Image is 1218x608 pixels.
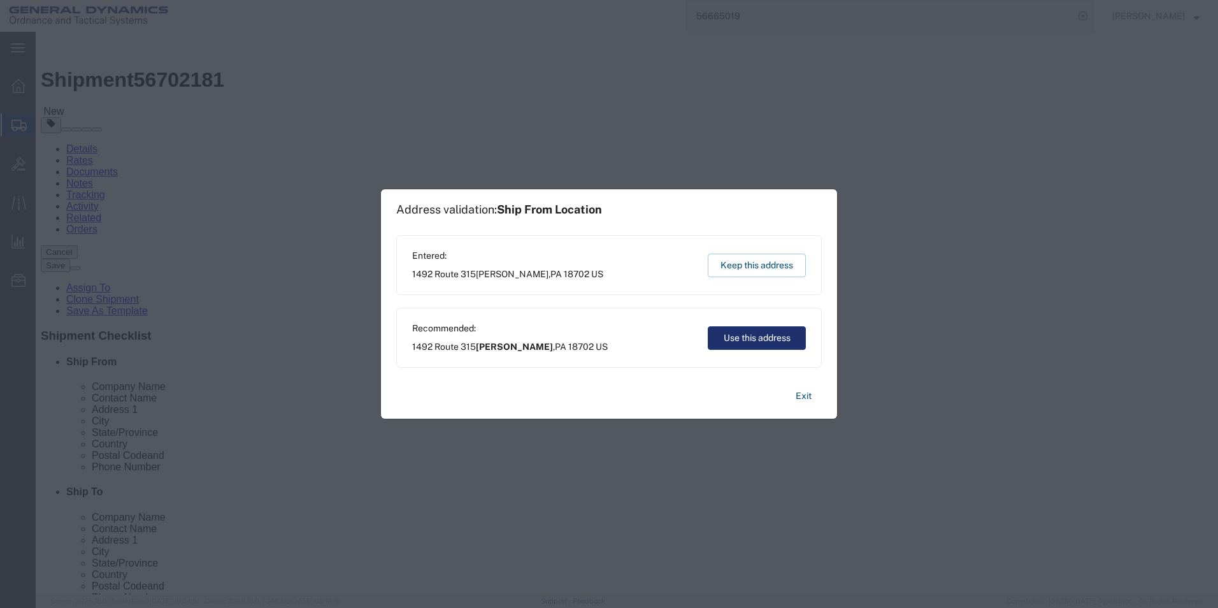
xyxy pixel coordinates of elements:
[476,342,553,352] span: [PERSON_NAME]
[785,385,822,407] button: Exit
[412,249,603,263] span: Entered:
[708,254,806,277] button: Keep this address
[564,269,589,279] span: 18702
[591,269,603,279] span: US
[568,342,594,352] span: 18702
[396,203,602,217] h1: Address validation:
[596,342,608,352] span: US
[412,322,608,335] span: Recommended:
[412,268,603,281] span: 1492 Route 315 ,
[476,269,548,279] span: [PERSON_NAME]
[555,342,566,352] span: PA
[497,203,602,216] span: Ship From Location
[708,326,806,350] button: Use this address
[412,340,608,354] span: 1492 Route 315 ,
[550,269,562,279] span: PA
